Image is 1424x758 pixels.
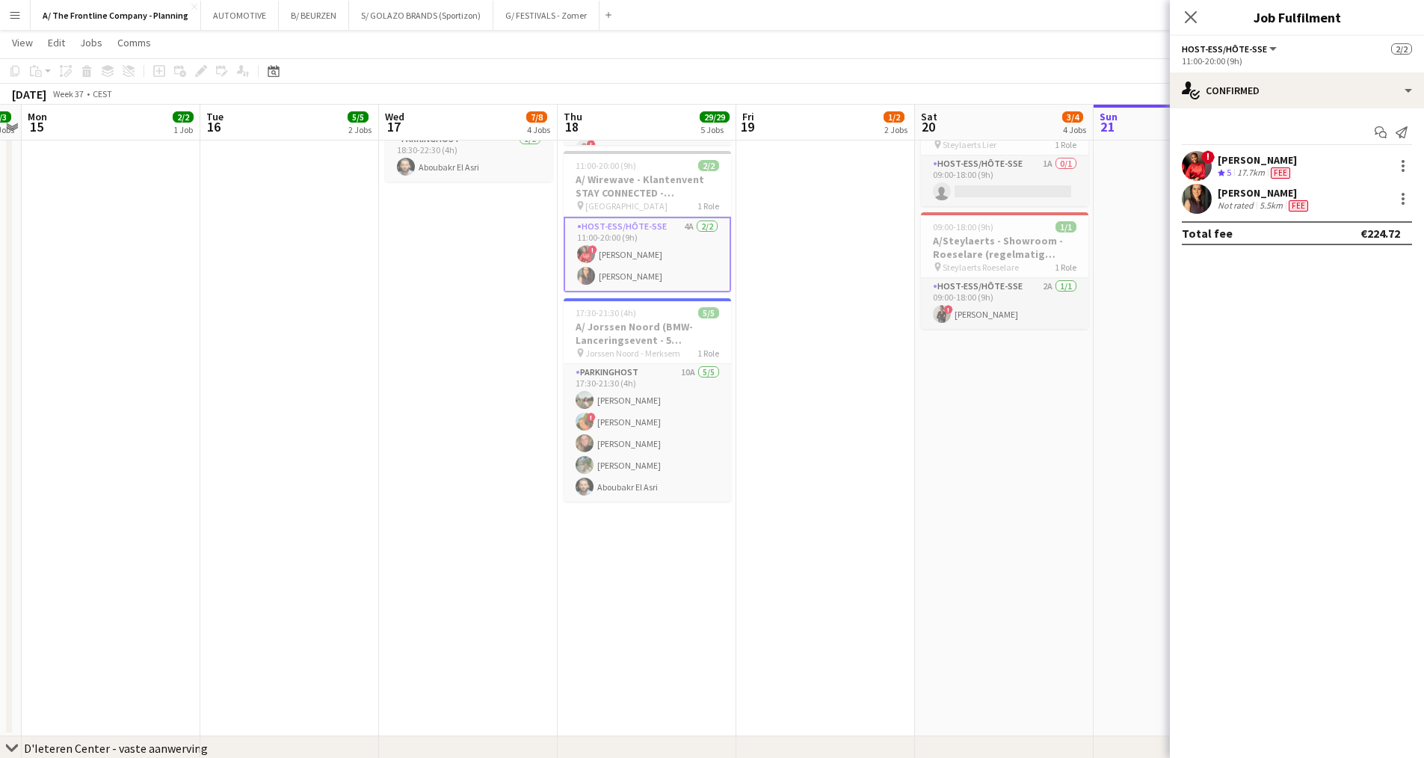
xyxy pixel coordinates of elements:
span: [GEOGRAPHIC_DATA] [585,200,668,212]
span: 11:00-20:00 (9h) [576,160,636,171]
h3: Job Fulfilment [1170,7,1424,27]
div: Confirmed [1170,73,1424,108]
app-job-card: 17:30-21:30 (4h)5/5A/ Jorssen Noord (BMW- Lanceringsevent - 5 Parkinghosts Jorssen Noord - Merkse... [564,298,731,502]
span: 3/4 [1062,111,1083,123]
a: Jobs [74,33,108,52]
span: Jobs [80,36,102,49]
div: Crew has different fees then in role [1286,200,1311,212]
div: 1 Job [173,124,193,135]
div: [DATE] [12,87,46,102]
span: Sat [921,110,937,123]
span: Host-ess/Hôte-sse [1182,43,1267,55]
a: Comms [111,33,157,52]
app-card-role: Host-ess/Hôte-sse4A2/211:00-20:00 (9h)![PERSON_NAME][PERSON_NAME] [564,217,731,292]
h3: A/ Wirewave - Klantenvent STAY CONNECTED - [GEOGRAPHIC_DATA] [564,173,731,200]
span: Steylaerts Roeselare [943,262,1019,273]
span: 15 [25,118,47,135]
div: 5 Jobs [700,124,729,135]
span: 17:30-21:30 (4h) [576,307,636,318]
div: Total fee [1182,226,1233,241]
span: 5/5 [348,111,369,123]
a: Edit [42,33,71,52]
span: 16 [204,118,224,135]
span: Fee [1271,167,1290,179]
app-job-card: 09:00-18:00 (9h)0/1A/Steylaerts - Showroom - Lier Steylaerts Lier1 RoleHost-ess/Hôte-sse1A0/109:0... [921,90,1088,206]
span: 09:00-18:00 (9h) [933,221,993,232]
div: 4 Jobs [527,124,550,135]
span: ! [944,305,953,314]
a: View [6,33,39,52]
div: CEST [93,88,112,99]
span: 5/5 [698,307,719,318]
div: D'Ieteren Center - vaste aanwerving [24,741,208,756]
span: Week 37 [49,88,87,99]
app-job-card: 11:00-20:00 (9h)2/2A/ Wirewave - Klantenvent STAY CONNECTED - [GEOGRAPHIC_DATA] [GEOGRAPHIC_DATA]... [564,151,731,292]
div: 4 Jobs [1063,124,1086,135]
span: Fee [1289,200,1308,212]
span: Comms [117,36,151,49]
span: ! [588,245,597,254]
span: 19 [740,118,754,135]
span: ! [1201,150,1215,164]
span: ! [587,140,596,149]
span: 1 Role [1055,262,1076,273]
app-card-role: Parkinghost10A5/517:30-21:30 (4h)[PERSON_NAME]![PERSON_NAME][PERSON_NAME][PERSON_NAME]Aboubakr El... [564,364,731,502]
span: Tue [206,110,224,123]
div: [PERSON_NAME] [1218,186,1311,200]
span: 2/2 [1391,43,1412,55]
span: 2/2 [173,111,194,123]
span: Sun [1100,110,1118,123]
span: 1 Role [697,348,719,359]
span: 1/2 [884,111,904,123]
button: A/ The Frontline Company - Planning [31,1,201,30]
div: Not rated [1218,200,1257,212]
div: [PERSON_NAME] [1218,153,1297,167]
span: 1 Role [697,200,719,212]
app-card-role: Host-ess/Hôte-sse2A1/109:00-18:00 (9h)![PERSON_NAME] [921,278,1088,329]
app-card-role: Host-ess/Hôte-sse1A0/109:00-18:00 (9h) [921,155,1088,206]
span: 1 Role [1055,139,1076,150]
span: 29/29 [700,111,730,123]
span: Steylaerts Lier [943,139,996,150]
span: Thu [564,110,582,123]
button: G/ FESTIVALS - Zomer [493,1,600,30]
div: 2 Jobs [348,124,372,135]
div: €224.72 [1360,226,1400,241]
app-card-role: Parkinghost1/118:30-22:30 (4h)Aboubakr El Asri [385,131,552,182]
span: 18 [561,118,582,135]
span: Mon [28,110,47,123]
div: 17.7km [1234,167,1268,179]
span: ! [587,413,596,422]
div: 11:00-20:00 (9h) [1182,55,1412,67]
h3: A/ Jorssen Noord (BMW- Lanceringsevent - 5 Parkinghosts [564,320,731,347]
span: Wed [385,110,404,123]
span: 17 [383,118,404,135]
span: Edit [48,36,65,49]
button: S/ GOLAZO BRANDS (Sportizon) [349,1,493,30]
div: 2 Jobs [884,124,907,135]
div: Crew has different fees then in role [1268,167,1293,179]
span: 1/1 [1055,221,1076,232]
span: Jorssen Noord - Merksem [585,348,680,359]
button: B/ BEURZEN [279,1,349,30]
button: AUTOMOTIVE [201,1,279,30]
div: 5.5km [1257,200,1286,212]
span: View [12,36,33,49]
h3: A/Steylaerts - Showroom - Roeselare (regelmatig terugkerende opdracht) [921,234,1088,261]
span: 20 [919,118,937,135]
app-job-card: 09:00-18:00 (9h)1/1A/Steylaerts - Showroom - Roeselare (regelmatig terugkerende opdracht) Steylae... [921,212,1088,329]
span: 2/2 [698,160,719,171]
span: 5 [1227,167,1231,178]
span: 7/8 [526,111,547,123]
span: Fri [742,110,754,123]
span: 21 [1097,118,1118,135]
button: Host-ess/Hôte-sse [1182,43,1279,55]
